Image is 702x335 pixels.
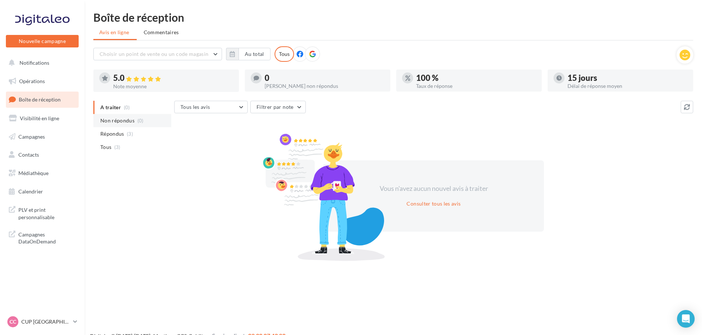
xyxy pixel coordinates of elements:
[4,129,80,145] a: Campagnes
[4,55,77,71] button: Notifications
[416,83,536,89] div: Taux de réponse
[18,152,39,158] span: Contacts
[416,74,536,82] div: 100 %
[250,101,306,113] button: Filtrer par note
[265,74,384,82] div: 0
[239,48,271,60] button: Au total
[4,74,80,89] a: Opérations
[127,131,133,137] span: (3)
[404,199,463,208] button: Consulter tous les avis
[114,144,121,150] span: (3)
[677,310,695,328] div: Open Intercom Messenger
[18,229,76,245] span: Campagnes DataOnDemand
[137,118,144,124] span: (0)
[20,115,59,121] span: Visibilité en ligne
[10,318,16,325] span: CC
[6,315,79,329] a: CC CUP [GEOGRAPHIC_DATA]
[93,12,693,23] div: Boîte de réception
[6,35,79,47] button: Nouvelle campagne
[275,46,294,62] div: Tous
[567,74,687,82] div: 15 jours
[113,84,233,89] div: Note moyenne
[100,130,124,138] span: Répondus
[100,117,135,124] span: Non répondus
[226,48,271,60] button: Au total
[4,184,80,199] a: Calendrier
[370,184,497,193] div: Vous n'avez aucun nouvel avis à traiter
[18,170,49,176] span: Médiathèque
[100,51,208,57] span: Choisir un point de vente ou un code magasin
[4,92,80,107] a: Boîte de réception
[21,318,70,325] p: CUP [GEOGRAPHIC_DATA]
[19,96,61,103] span: Boîte de réception
[174,101,248,113] button: Tous les avis
[93,48,222,60] button: Choisir un point de vente ou un code magasin
[18,205,76,221] span: PLV et print personnalisable
[144,29,179,35] span: Commentaires
[18,133,45,139] span: Campagnes
[113,74,233,82] div: 5.0
[567,83,687,89] div: Délai de réponse moyen
[4,111,80,126] a: Visibilité en ligne
[4,227,80,248] a: Campagnes DataOnDemand
[19,78,45,84] span: Opérations
[4,147,80,163] a: Contacts
[4,165,80,181] a: Médiathèque
[4,202,80,224] a: PLV et print personnalisable
[100,143,111,151] span: Tous
[180,104,210,110] span: Tous les avis
[18,188,43,195] span: Calendrier
[19,60,49,66] span: Notifications
[265,83,384,89] div: [PERSON_NAME] non répondus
